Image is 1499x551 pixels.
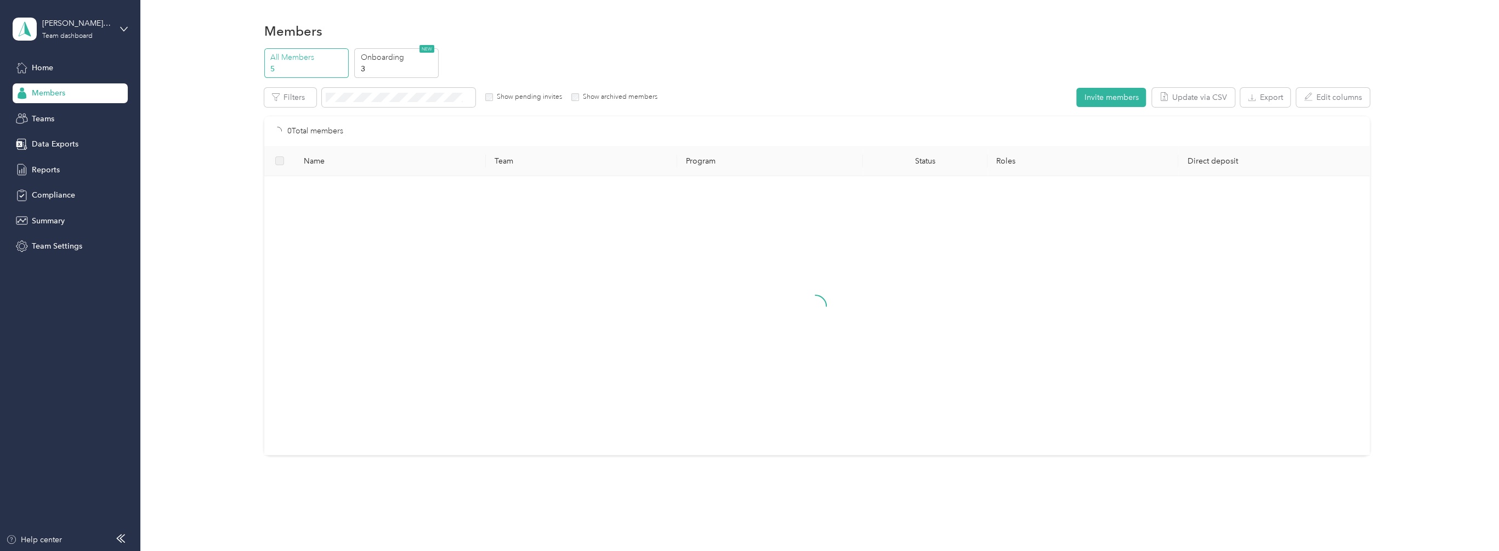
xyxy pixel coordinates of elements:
[361,63,435,75] p: 3
[32,138,78,150] span: Data Exports
[32,113,54,125] span: Teams
[304,156,478,166] span: Name
[42,33,93,40] div: Team dashboard
[264,88,316,107] button: Filters
[32,215,65,227] span: Summary
[32,189,75,201] span: Compliance
[270,52,345,63] p: All Members
[6,534,62,546] button: Help center
[1152,88,1235,107] button: Update via CSV
[1240,88,1290,107] button: Export
[863,146,987,176] th: Status
[1438,490,1499,551] iframe: Everlance-gr Chat Button Frame
[493,92,562,102] label: Show pending invites
[42,18,111,29] div: [PERSON_NAME][EMAIL_ADDRESS][PERSON_NAME][DOMAIN_NAME]
[32,87,65,99] span: Members
[295,146,486,176] th: Name
[677,146,864,176] th: Program
[1076,88,1146,107] button: Invite members
[32,164,60,176] span: Reports
[1178,146,1370,176] th: Direct deposit
[361,52,435,63] p: Onboarding
[32,240,82,252] span: Team Settings
[270,63,345,75] p: 5
[1296,88,1370,107] button: Edit columns
[579,92,657,102] label: Show archived members
[486,146,677,176] th: Team
[287,125,343,137] p: 0 Total members
[264,25,322,37] h1: Members
[419,45,434,53] span: NEW
[32,62,53,74] span: Home
[987,146,1179,176] th: Roles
